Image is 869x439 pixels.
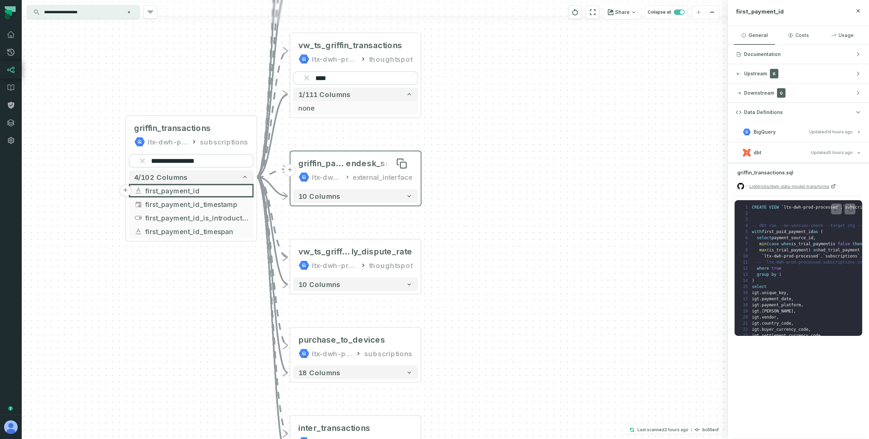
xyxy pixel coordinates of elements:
[739,223,752,229] span: 4
[134,227,142,235] span: string
[312,348,352,359] div: ltx-dwh-prod-processed
[769,248,809,252] span: is_trial_payment
[762,333,820,338] span: settlement_currency_code
[256,177,288,196] g: Edge from 1dde86780a9756321a2dd1318f568811 to 75de66909cb8d912c94d65485cb2dd98
[298,40,402,51] span: vw_ts_griffin_transactions
[728,83,869,102] button: Downstream0
[134,214,142,222] span: boolean
[769,242,779,246] span: case
[145,186,248,196] span: first_payment_id
[822,26,863,44] button: Usage
[762,321,791,326] span: country_code
[811,150,853,155] span: Updated
[759,321,762,326] span: .
[791,321,794,326] span: ,
[739,204,752,210] span: 1
[752,290,759,295] span: igt
[752,297,759,301] span: igt
[759,242,767,246] span: min
[739,253,752,259] span: 10
[772,272,776,277] span: by
[827,129,853,134] relative-time: Sep 28, 2025, 1:03 AM GMT+3
[664,427,688,432] relative-time: Sep 28, 2025, 1:08 PM GMT+3
[778,26,819,44] button: Costs
[739,314,752,320] span: 20
[820,333,823,338] span: ,
[312,54,357,64] div: ltx-dwh-prod-processed
[829,150,853,155] relative-time: Sep 28, 2025, 10:05 AM GMT+3
[364,348,412,359] div: subscriptions
[779,272,781,277] span: 1
[301,73,312,83] button: Clear
[762,309,794,313] span: [PERSON_NAME]
[728,45,869,64] button: Documentation
[739,302,752,308] span: 18
[134,123,211,134] span: griffin_transactions
[736,8,784,15] span: first_payment_id
[346,158,412,169] span: endesk_support
[298,246,351,257] span: vw_ts_griffin_transactions_month
[298,246,412,257] div: vw_ts_griffin_transactions_monthly_dispute_rate
[739,271,752,278] span: 13
[312,260,357,271] div: ltx-dwh-prod-processed
[752,303,759,307] span: igt
[298,280,340,288] span: 10 columns
[776,315,779,320] span: ,
[134,173,188,181] span: 4/102 columns
[759,327,762,332] span: .
[739,278,752,284] span: 14
[757,235,771,240] span: select
[759,248,767,252] span: max
[772,266,781,271] span: true
[256,177,288,257] g: Edge from 1dde86780a9756321a2dd1318f568811 to baa6e065a3d24c0ece1f8d783e8fd5e0
[791,242,831,246] span: is_trial_payment
[752,315,759,320] span: igt
[739,308,752,314] span: 19
[744,109,783,116] span: Data Definitions
[119,185,131,197] button: +
[759,333,762,338] span: .
[781,205,784,210] span: `
[752,333,759,338] span: igt
[353,172,412,183] div: external_interface
[134,200,142,208] span: timestamp
[766,242,769,246] span: (
[645,5,688,19] button: Collapse all
[134,187,142,195] span: string
[736,127,861,136] button: BigQueryUpdated[DATE] 1:03:36 AM
[752,309,759,313] span: igt
[7,405,14,412] div: Tooltip anchor
[759,297,762,301] span: .
[759,309,762,313] span: .
[369,54,412,64] div: thoughtspot
[754,149,761,156] span: dbt
[737,170,793,175] span: griffin_transactions.sql
[293,101,418,115] button: none
[637,426,688,433] p: Last scanned
[739,320,752,326] span: 21
[312,172,342,183] div: ltx-dwh-prod-processed
[769,205,779,210] span: VIEW
[739,296,752,302] span: 17
[757,272,769,277] span: group
[762,315,776,320] span: vendor
[762,290,786,295] span: unique_key
[820,229,823,234] span: (
[728,64,869,83] button: Upstream6
[818,248,860,252] span: had_trial_payment
[813,229,818,234] span: as
[126,9,132,16] button: Clear search query
[739,290,752,296] span: 16
[256,177,288,434] g: Edge from 1dde86780a9756321a2dd1318f568811 to 189493d0655794aa4073dc41ea1b9843
[256,169,288,177] g: Edge from 1dde86780a9756321a2dd1318f568811 to 75de66909cb8d912c94d65485cb2dd98
[809,129,853,134] span: Updated
[739,332,752,339] span: 23
[750,181,836,192] a: Lightricks/dwh-data-model-transforms
[759,290,762,295] span: .
[823,254,826,259] span: `
[4,420,18,434] img: avatar of Aviel Bar-Yossef
[762,297,791,301] span: payment_date
[744,51,781,58] span: Documentation
[794,309,796,313] span: ,
[298,103,412,113] span: none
